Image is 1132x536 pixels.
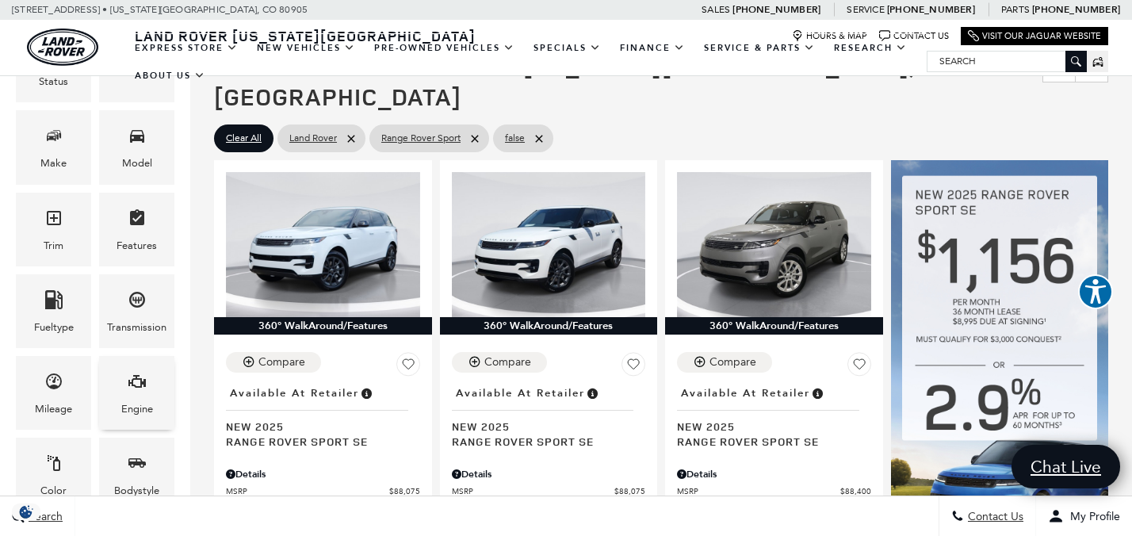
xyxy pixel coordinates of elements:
[44,122,63,155] span: Make
[452,352,547,373] button: Compare Vehicle
[927,52,1086,71] input: Search
[968,30,1101,42] a: Visit Our Jaguar Website
[258,355,305,369] div: Compare
[230,385,359,402] span: Available at Retailer
[810,385,824,402] span: Vehicle is in stock and ready for immediate delivery. Due to demand, availability is subject to c...
[702,4,730,15] span: Sales
[456,385,585,402] span: Available at Retailer
[1078,274,1113,312] aside: Accessibility Help Desk
[27,29,98,66] a: land-rover
[732,3,820,16] a: [PHONE_NUMBER]
[135,26,476,45] span: Land Rover [US_STATE][GEOGRAPHIC_DATA]
[505,128,525,148] span: false
[214,317,432,335] div: 360° WalkAround/Features
[99,274,174,348] div: TransmissionTransmission
[665,317,883,335] div: 360° WalkAround/Features
[226,467,420,481] div: Pricing Details - Range Rover Sport SE
[125,34,247,62] a: EXPRESS STORE
[677,382,871,449] a: Available at RetailerNew 2025Range Rover Sport SE
[125,62,215,90] a: About Us
[99,438,174,511] div: BodystyleBodystyle
[121,400,153,418] div: Engine
[452,382,646,449] a: Available at RetailerNew 2025Range Rover Sport SE
[226,434,408,449] span: Range Rover Sport SE
[1012,445,1120,488] a: Chat Live
[677,434,859,449] span: Range Rover Sport SE
[1078,274,1113,309] button: Explore your accessibility options
[887,3,975,16] a: [PHONE_NUMBER]
[226,172,420,317] img: 2025 LAND ROVER Range Rover Sport SE
[694,34,824,62] a: Service & Parts
[44,368,63,400] span: Mileage
[16,110,91,184] div: MakeMake
[117,237,157,255] div: Features
[226,419,408,434] span: New 2025
[452,485,646,497] a: MSRP $88,075
[1036,496,1132,536] button: Open user profile menu
[128,286,147,319] span: Transmission
[44,450,63,482] span: Color
[128,205,147,237] span: Features
[128,122,147,155] span: Model
[226,382,420,449] a: Available at RetailerNew 2025Range Rover Sport SE
[677,172,871,317] img: 2025 LAND ROVER Range Rover Sport SE
[16,274,91,348] div: FueltypeFueltype
[128,450,147,482] span: Bodystyle
[396,352,420,382] button: Save Vehicle
[40,482,67,500] div: Color
[8,503,44,520] img: Opt-Out Icon
[1032,3,1120,16] a: [PHONE_NUMBER]
[1023,456,1109,477] span: Chat Live
[44,237,63,255] div: Trim
[289,128,337,148] span: Land Rover
[879,30,949,42] a: Contact Us
[792,30,867,42] a: Hours & Map
[40,155,67,172] div: Make
[389,485,420,497] span: $88,075
[114,482,159,500] div: Bodystyle
[585,385,599,402] span: Vehicle is in stock and ready for immediate delivery. Due to demand, availability is subject to c...
[452,434,634,449] span: Range Rover Sport SE
[359,385,373,402] span: Vehicle is in stock and ready for immediate delivery. Due to demand, availability is subject to c...
[44,205,63,237] span: Trim
[381,128,461,148] span: Range Rover Sport
[524,34,610,62] a: Specials
[107,319,166,336] div: Transmission
[125,26,485,45] a: Land Rover [US_STATE][GEOGRAPHIC_DATA]
[677,485,840,497] span: MSRP
[99,356,174,430] div: EngineEngine
[847,4,884,15] span: Service
[847,352,871,382] button: Save Vehicle
[709,355,756,369] div: Compare
[677,419,859,434] span: New 2025
[226,352,321,373] button: Compare Vehicle
[34,319,74,336] div: Fueltype
[44,286,63,319] span: Fueltype
[681,385,810,402] span: Available at Retailer
[677,467,871,481] div: Pricing Details - Range Rover Sport SE
[621,352,645,382] button: Save Vehicle
[247,34,365,62] a: New Vehicles
[1064,510,1120,523] span: My Profile
[16,356,91,430] div: MileageMileage
[452,419,634,434] span: New 2025
[99,110,174,184] div: ModelModel
[610,34,694,62] a: Finance
[226,485,420,497] a: MSRP $88,075
[824,34,916,62] a: Research
[16,438,91,511] div: ColorColor
[614,485,645,497] span: $88,075
[484,355,531,369] div: Compare
[35,400,72,418] div: Mileage
[226,128,262,148] span: Clear All
[128,368,147,400] span: Engine
[452,485,615,497] span: MSRP
[365,34,524,62] a: Pre-Owned Vehicles
[677,485,871,497] a: MSRP $88,400
[27,29,98,66] img: Land Rover
[677,352,772,373] button: Compare Vehicle
[452,467,646,481] div: Pricing Details - Range Rover Sport SE
[226,485,389,497] span: MSRP
[16,193,91,266] div: TrimTrim
[452,172,646,317] img: 2025 LAND ROVER Range Rover Sport SE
